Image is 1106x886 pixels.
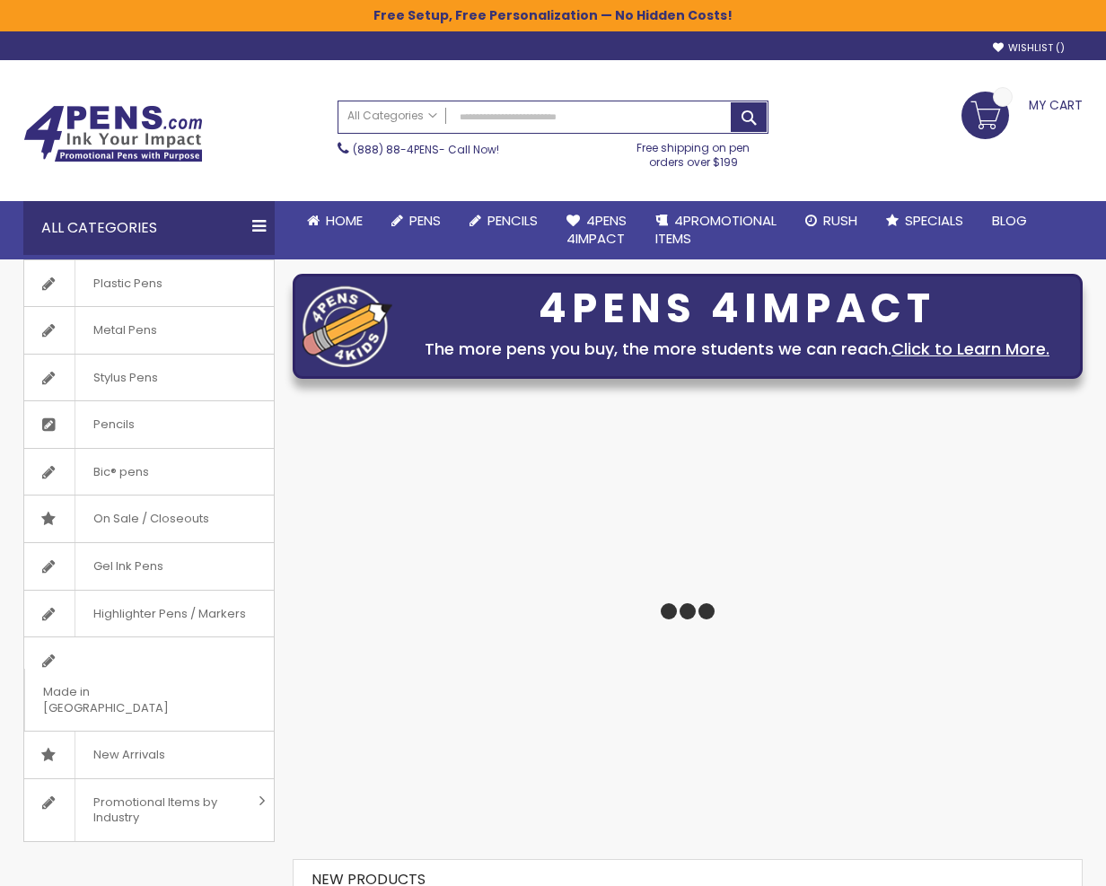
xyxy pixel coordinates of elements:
[872,201,978,241] a: Specials
[23,105,203,162] img: 4Pens Custom Pens and Promotional Products
[992,211,1027,230] span: Blog
[24,732,274,778] a: New Arrivals
[24,669,229,731] span: Made in [GEOGRAPHIC_DATA]
[75,449,167,496] span: Bic® pens
[409,211,441,230] span: Pens
[905,211,963,230] span: Specials
[401,337,1073,362] div: The more pens you buy, the more students we can reach.
[353,142,439,157] a: (888) 88-4PENS
[24,637,274,731] a: Made in [GEOGRAPHIC_DATA]
[353,142,499,157] span: - Call Now!
[75,591,264,637] span: Highlighter Pens / Markers
[655,211,777,248] span: 4PROMOTIONAL ITEMS
[24,307,274,354] a: Metal Pens
[24,496,274,542] a: On Sale / Closeouts
[552,201,641,259] a: 4Pens4impact
[641,201,791,259] a: 4PROMOTIONALITEMS
[75,260,180,307] span: Plastic Pens
[24,591,274,637] a: Highlighter Pens / Markers
[75,355,176,401] span: Stylus Pens
[891,338,1049,360] a: Click to Learn More.
[24,449,274,496] a: Bic® pens
[303,285,392,367] img: four_pen_logo.png
[75,307,175,354] span: Metal Pens
[791,201,872,241] a: Rush
[326,211,363,230] span: Home
[993,41,1065,55] a: Wishlist
[377,201,455,241] a: Pens
[338,101,446,131] a: All Categories
[455,201,552,241] a: Pencils
[823,211,857,230] span: Rush
[487,211,538,230] span: Pencils
[75,732,183,778] span: New Arrivals
[75,779,252,841] span: Promotional Items by Industry
[293,201,377,241] a: Home
[23,201,275,255] div: All Categories
[24,401,274,448] a: Pencils
[75,401,153,448] span: Pencils
[566,211,627,248] span: 4Pens 4impact
[978,201,1041,241] a: Blog
[24,543,274,590] a: Gel Ink Pens
[24,355,274,401] a: Stylus Pens
[401,290,1073,328] div: 4PENS 4IMPACT
[75,543,181,590] span: Gel Ink Pens
[347,109,437,123] span: All Categories
[24,260,274,307] a: Plastic Pens
[619,134,769,170] div: Free shipping on pen orders over $199
[75,496,227,542] span: On Sale / Closeouts
[24,779,274,841] a: Promotional Items by Industry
